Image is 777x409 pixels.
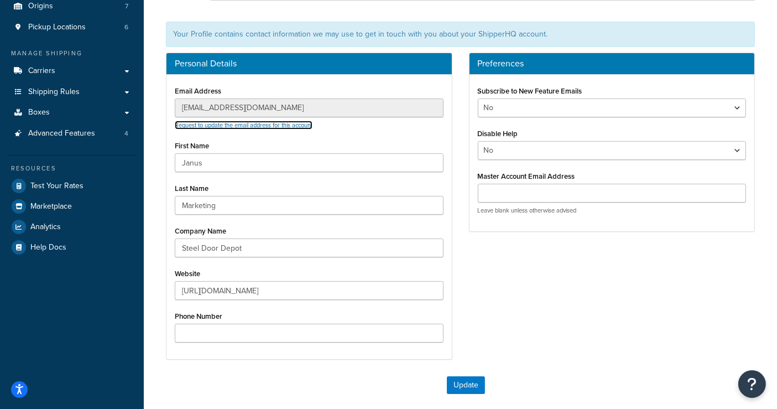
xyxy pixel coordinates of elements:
[30,243,66,252] span: Help Docs
[175,142,209,150] label: First Name
[8,176,135,196] a: Test Your Rates
[175,270,200,278] label: Website
[28,23,86,32] span: Pickup Locations
[478,206,747,215] p: Leave blank unless otherwise advised
[738,370,766,398] button: Open Resource Center
[8,61,135,81] a: Carriers
[8,196,135,216] a: Marketplace
[166,22,755,47] div: Your Profile contains contact information we may use to get in touch with you about your ShipperH...
[175,87,221,95] label: Email Address
[30,222,61,232] span: Analytics
[478,59,747,69] h3: Preferences
[30,182,84,191] span: Test Your Rates
[28,87,80,97] span: Shipping Rules
[8,237,135,257] a: Help Docs
[175,184,208,193] label: Last Name
[8,217,135,237] a: Analytics
[478,130,518,138] label: Disable Help
[28,129,95,138] span: Advanced Features
[175,227,226,235] label: Company Name
[28,66,55,76] span: Carriers
[28,2,53,11] span: Origins
[28,108,50,117] span: Boxes
[175,312,222,320] label: Phone Number
[8,17,135,38] li: Pickup Locations
[8,102,135,123] a: Boxes
[447,376,485,394] button: Update
[124,129,128,138] span: 4
[8,123,135,144] a: Advanced Features 4
[8,17,135,38] a: Pickup Locations 6
[124,23,128,32] span: 6
[8,82,135,102] a: Shipping Rules
[30,202,72,211] span: Marketplace
[175,59,444,69] h3: Personal Details
[175,121,312,130] a: Request to update the email address for this account
[8,123,135,144] li: Advanced Features
[8,164,135,173] div: Resources
[8,49,135,58] div: Manage Shipping
[478,87,582,95] label: Subscribe to New Feature Emails
[478,172,575,180] label: Master Account Email Address
[125,2,128,11] span: 7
